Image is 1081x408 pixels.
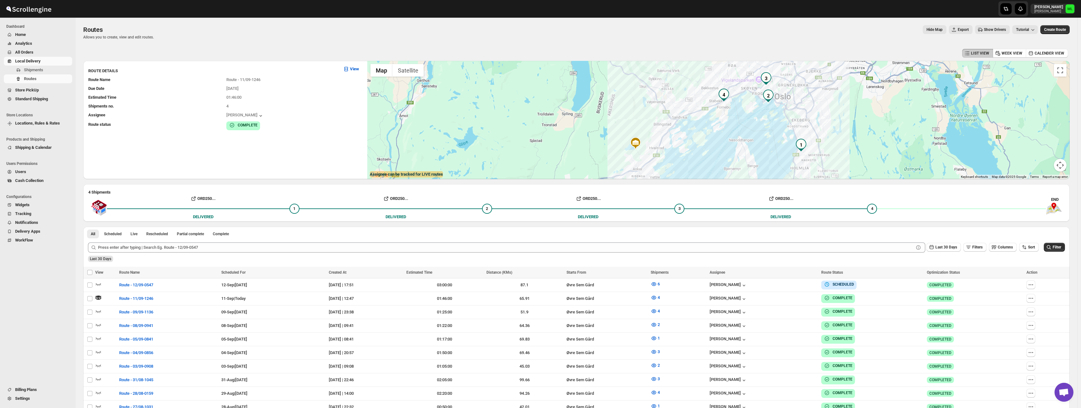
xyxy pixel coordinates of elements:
b: COMPLETE [833,296,852,300]
button: Map action label [923,25,946,34]
button: SCHEDULED [824,281,854,288]
div: 03:00:00 [406,282,483,288]
span: Routes [24,76,37,81]
span: 6 [658,282,660,286]
button: WEEK VIEW [993,49,1026,58]
button: Tutorial [1012,25,1038,34]
div: DELIVERED [386,214,406,220]
span: [DATE] [226,86,239,91]
span: COMPLETED [929,310,951,315]
div: [PERSON_NAME] [710,296,747,302]
span: Route - 12/09-0547 [119,282,153,288]
button: Tracking [4,209,72,218]
b: COMPLETE [833,309,852,314]
button: LIST VIEW [962,49,993,58]
span: Route - 05/09-0841 [119,336,153,342]
span: Michael Lunga [1066,4,1074,13]
button: Route - 31/08-1045 [115,375,157,385]
span: Partial complete [177,231,204,236]
button: View [339,64,363,74]
button: [PERSON_NAME] [710,282,747,289]
button: 4 [647,293,664,303]
div: [DATE] | 09:08 [329,363,403,370]
div: 01:17:00 [406,336,483,342]
a: Open this area in Google Maps (opens a new window) [369,171,390,179]
div: 94.26 [486,390,563,397]
span: WEEK VIEW [1002,51,1022,56]
b: COMPLETE [238,123,258,127]
span: Route - 08/09-0941 [119,323,153,329]
button: All routes [87,230,99,238]
button: Export [949,25,973,34]
label: Assignee can be tracked for LIVE routes [370,171,443,178]
span: 11-Sep | Today [221,296,246,301]
button: 3 [647,374,664,384]
button: Widgets [4,201,72,209]
div: DELIVERED [578,214,598,220]
button: Sort [1019,243,1039,252]
div: 02:05:00 [406,377,483,383]
button: ORD250... [684,194,877,204]
button: COMPLETE [824,376,852,382]
span: COMPLETED [929,296,951,301]
div: Open chat [1055,383,1073,402]
input: Press enter after typing | Search Eg. Route - 12/09-0547 [98,242,914,253]
span: 12-Sep | [DATE] [221,283,247,287]
span: 04-Sep | [DATE] [221,350,247,355]
div: [DATE] | 23:38 [329,309,403,315]
div: 51.9 [486,309,563,315]
span: Route - 03/09-0908 [119,363,153,370]
span: 09-Sep | [DATE] [221,310,247,314]
button: COMPLETE [824,295,852,301]
button: 4 [647,388,664,398]
span: Starts From [567,270,586,275]
h2: 4 Shipments [88,189,1065,195]
div: DELIVERED [193,214,213,220]
div: 45.03 [486,363,563,370]
span: 3 [658,376,660,381]
button: COMPLETE [824,349,852,355]
span: All Orders [15,50,33,55]
div: 01:50:00 [406,350,483,356]
span: 2 [658,322,660,327]
span: Routes [83,26,103,33]
span: 2 [486,206,488,211]
button: [PERSON_NAME] [710,323,747,329]
div: END [1051,196,1070,203]
div: 01:05:00 [406,363,483,370]
span: Settings [15,396,30,401]
button: User menu [1031,4,1075,14]
span: Estimated Time [88,95,116,100]
div: Øvre Sem Gård [567,309,647,315]
span: Estimated Time [406,270,432,275]
span: 01:46:00 [226,95,241,100]
span: 4 [871,206,873,211]
button: 3 [647,347,664,357]
span: 1 [658,336,660,341]
span: 4 [658,390,660,395]
span: Notifications [15,220,38,225]
div: 87.1 [486,282,563,288]
span: Route Status [821,270,843,275]
button: [PERSON_NAME] [226,113,264,119]
span: COMPLETED [929,377,951,382]
span: Locations, Rules & Rates [15,121,60,125]
div: [PERSON_NAME] [710,364,747,370]
button: COMPLETE [229,122,258,128]
span: All [91,231,95,236]
button: Toggle fullscreen view [1054,64,1066,77]
button: [PERSON_NAME] [710,391,747,397]
span: Distance (KMs) [486,270,512,275]
div: [PERSON_NAME] [710,350,747,356]
button: CALENDER VIEW [1026,49,1068,58]
button: Map camera controls [1054,159,1066,172]
button: [PERSON_NAME] [710,309,747,316]
b: COMPLETE [833,377,852,382]
button: Billing Plans [4,385,72,394]
button: Last 30 Days [927,243,961,252]
span: Shipments [24,67,43,72]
